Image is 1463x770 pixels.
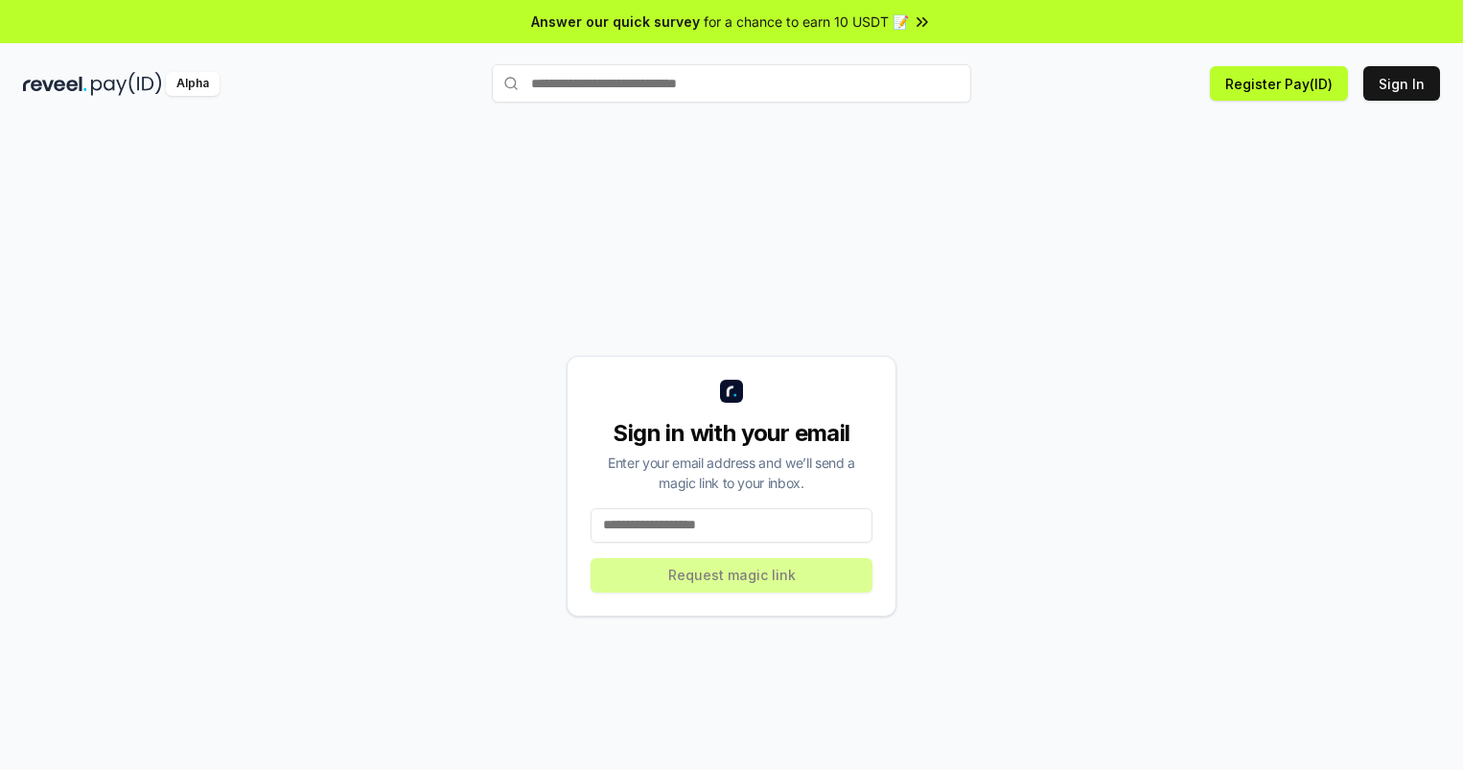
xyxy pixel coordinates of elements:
button: Register Pay(ID) [1210,66,1348,101]
div: Enter your email address and we’ll send a magic link to your inbox. [591,453,872,493]
div: Sign in with your email [591,418,872,449]
span: for a chance to earn 10 USDT 📝 [704,12,909,32]
div: Alpha [166,72,220,96]
img: reveel_dark [23,72,87,96]
img: logo_small [720,380,743,403]
span: Answer our quick survey [531,12,700,32]
button: Sign In [1363,66,1440,101]
img: pay_id [91,72,162,96]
